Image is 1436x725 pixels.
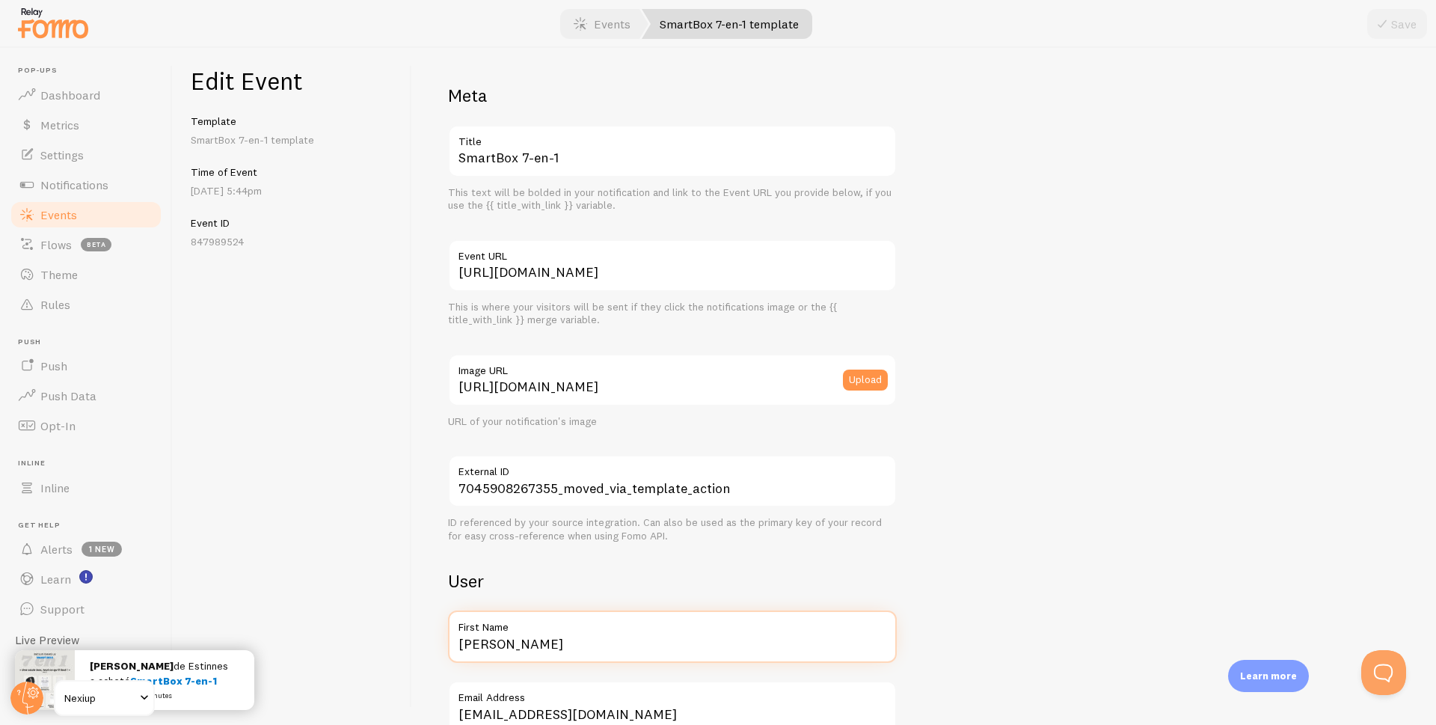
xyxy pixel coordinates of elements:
label: Event URL [448,239,897,265]
span: Nexiup [64,689,135,707]
label: First Name [448,611,897,636]
a: Theme [9,260,163,290]
span: Theme [40,267,78,282]
p: Learn more [1240,669,1297,683]
a: Notifications [9,170,163,200]
a: Alerts 1 new [9,534,163,564]
span: Alerts [40,542,73,557]
a: Metrics [9,110,163,140]
a: Push Data [9,381,163,411]
div: This text will be bolded in your notification and link to the Event URL you provide below, if you... [448,186,897,212]
span: Inline [40,480,70,495]
span: Metrics [40,117,79,132]
iframe: Help Scout Beacon - Open [1361,650,1406,695]
a: Inline [9,473,163,503]
a: Flows beta [9,230,163,260]
span: beta [81,238,111,251]
a: Dashboard [9,80,163,110]
span: Pop-ups [18,66,163,76]
div: Learn more [1228,660,1309,692]
a: Events [9,200,163,230]
a: Nexiup [54,680,155,716]
button: Upload [843,370,888,391]
h2: User [448,569,897,593]
div: This is where your visitors will be sent if they click the notifications image or the {{ title_wi... [448,301,897,327]
label: Email Address [448,681,897,706]
span: Opt-In [40,418,76,433]
span: Rules [40,297,70,312]
h5: Event ID [191,216,393,230]
a: Settings [9,140,163,170]
h5: Template [191,114,393,128]
span: Settings [40,147,84,162]
label: External ID [448,455,897,480]
span: Support [40,602,85,617]
a: Rules [9,290,163,319]
span: Learn [40,572,71,587]
p: SmartBox 7-en-1 template [191,132,393,147]
div: URL of your notification's image [448,415,897,429]
a: Learn [9,564,163,594]
span: Flows [40,237,72,252]
h1: Edit Event [191,66,393,97]
h5: Time of Event [191,165,393,179]
p: 847989524 [191,234,393,249]
span: Push Data [40,388,96,403]
svg: <p>Watch New Feature Tutorials!</p> [79,570,93,584]
span: Push [40,358,67,373]
label: Title [448,125,897,150]
span: Push [18,337,163,347]
img: fomo-relay-logo-orange.svg [16,4,90,42]
a: Support [9,594,163,624]
label: Image URL [448,354,897,379]
p: [DATE] 5:44pm [191,183,393,198]
span: 1 new [82,542,122,557]
span: Get Help [18,521,163,530]
span: Dashboard [40,88,100,103]
h2: Meta [448,84,897,107]
span: Notifications [40,177,108,192]
span: Inline [18,459,163,468]
span: Events [40,207,77,222]
div: ID referenced by your source integration. Can also be used as the primary key of your record for ... [448,516,897,542]
a: Push [9,351,163,381]
a: Opt-In [9,411,163,441]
